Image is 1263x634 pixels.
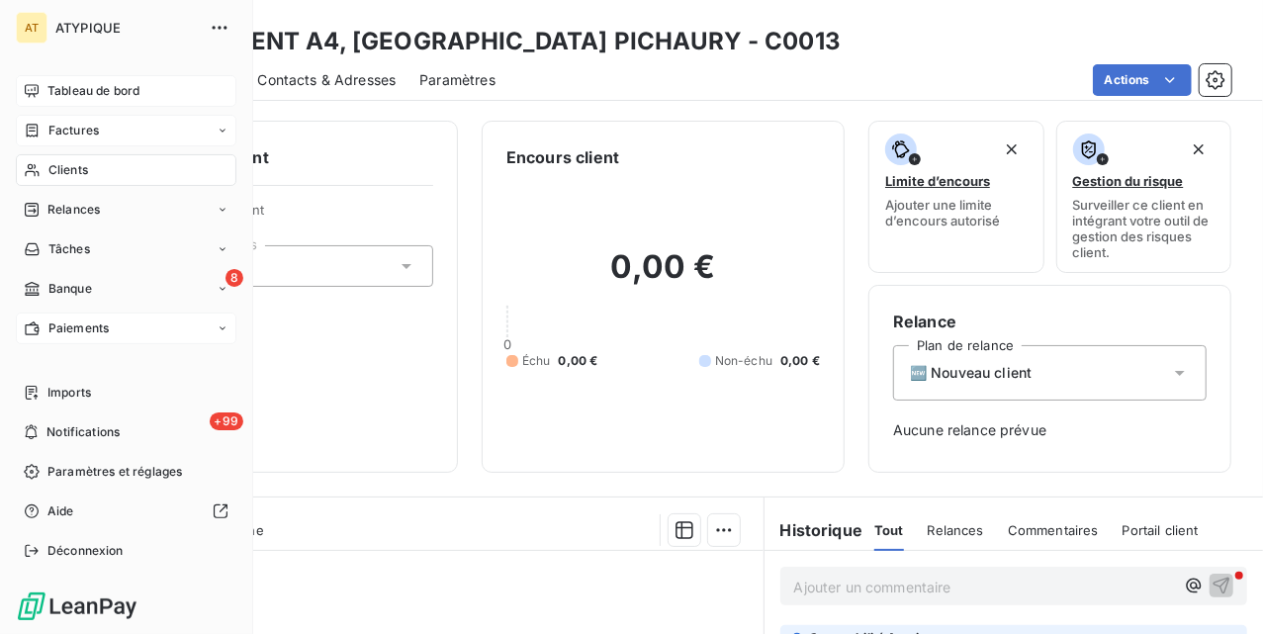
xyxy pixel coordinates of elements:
[46,423,120,441] span: Notifications
[47,384,91,402] span: Imports
[16,12,47,44] div: AT
[893,310,1207,333] h6: Relance
[16,273,236,305] a: 8Banque
[174,24,841,59] h3: BÂTIMENT A4, [GEOGRAPHIC_DATA] PICHAURY - C0013
[1073,173,1184,189] span: Gestion du risque
[159,202,433,229] span: Propriétés Client
[16,194,236,226] a: Relances
[506,145,619,169] h6: Encours client
[885,197,1028,228] span: Ajouter une limite d’encours autorisé
[16,456,236,488] a: Paramètres et réglages
[16,377,236,408] a: Imports
[16,115,236,146] a: Factures
[55,20,198,36] span: ATYPIQUE
[419,70,496,90] span: Paramètres
[16,590,138,622] img: Logo LeanPay
[47,502,74,520] span: Aide
[226,269,243,287] span: 8
[210,412,243,430] span: +99
[257,70,396,90] span: Contacts & Adresses
[893,420,1207,440] span: Aucune relance prévue
[47,542,124,560] span: Déconnexion
[16,75,236,107] a: Tableau de bord
[522,352,551,370] span: Échu
[1196,567,1243,614] iframe: Intercom live chat
[48,122,99,139] span: Factures
[120,145,433,169] h6: Informations client
[1056,121,1232,273] button: Gestion du risqueSurveiller ce client en intégrant votre outil de gestion des risques client.
[928,522,984,538] span: Relances
[48,161,88,179] span: Clients
[1073,197,1216,260] span: Surveiller ce client en intégrant votre outil de gestion des risques client.
[503,336,511,352] span: 0
[885,173,990,189] span: Limite d’encours
[868,121,1044,273] button: Limite d’encoursAjouter une limite d’encours autorisé
[780,352,820,370] span: 0,00 €
[765,518,863,542] h6: Historique
[16,496,236,527] a: Aide
[47,201,100,219] span: Relances
[48,319,109,337] span: Paiements
[715,352,772,370] span: Non-échu
[48,280,92,298] span: Banque
[1123,522,1199,538] span: Portail client
[16,313,236,344] a: Paiements
[47,82,139,100] span: Tableau de bord
[16,154,236,186] a: Clients
[559,352,598,370] span: 0,00 €
[1008,522,1099,538] span: Commentaires
[48,240,90,258] span: Tâches
[16,233,236,265] a: Tâches
[47,463,182,481] span: Paramètres et réglages
[1093,64,1192,96] button: Actions
[910,363,1032,383] span: 🆕 Nouveau client
[506,247,820,307] h2: 0,00 €
[874,522,904,538] span: Tout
